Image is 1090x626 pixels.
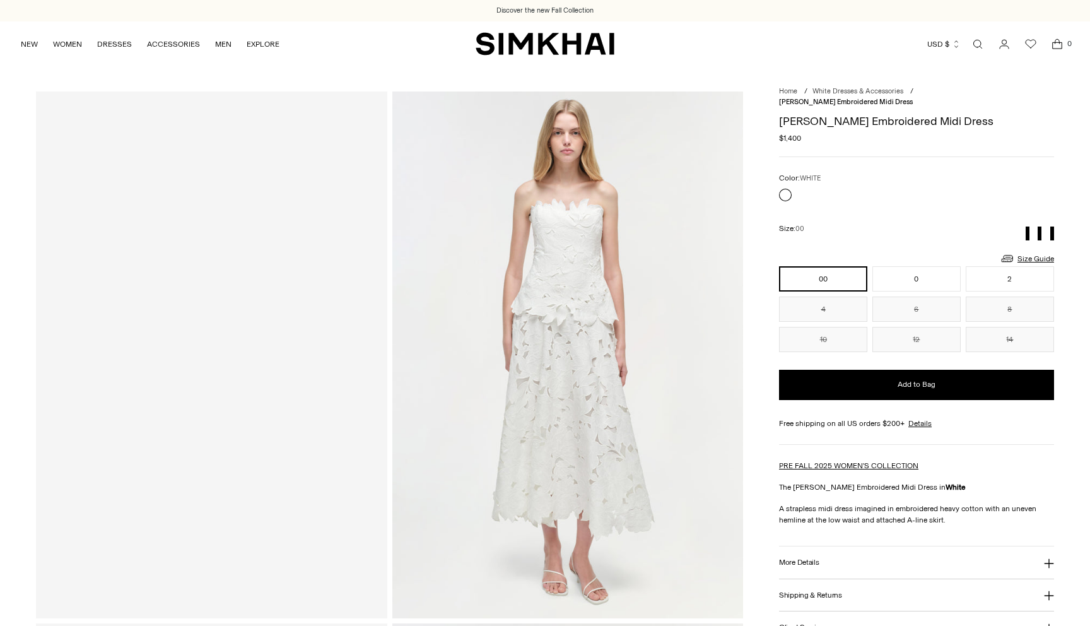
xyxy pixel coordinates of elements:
[779,297,867,322] button: 4
[1045,32,1070,57] a: Open cart modal
[966,297,1054,322] button: 8
[908,418,932,429] a: Details
[779,503,1054,526] p: A strapless midi dress imagined in embroidered heavy cotton with an uneven hemline at the low wai...
[779,98,913,106] span: [PERSON_NAME] Embroidered Midi Dress
[779,370,1054,400] button: Add to Bag
[910,86,913,97] div: /
[1064,38,1075,49] span: 0
[147,30,200,58] a: ACCESSORIES
[215,30,231,58] a: MEN
[812,87,903,95] a: White Dresses & Accessories
[872,327,961,352] button: 12
[779,481,1054,493] p: The [PERSON_NAME] Embroidered Midi Dress in
[965,32,990,57] a: Open search modal
[53,30,82,58] a: WOMEN
[1018,32,1043,57] a: Wishlist
[36,92,387,618] a: Audrey Embroidered Midi Dress
[779,327,867,352] button: 10
[946,483,966,492] strong: White
[97,30,132,58] a: DRESSES
[872,297,961,322] button: 6
[779,579,1054,611] button: Shipping & Returns
[779,87,797,95] a: Home
[779,86,1054,107] nav: breadcrumbs
[966,266,1054,292] button: 2
[927,30,961,58] button: USD $
[898,379,935,390] span: Add to Bag
[779,591,842,599] h3: Shipping & Returns
[795,225,804,233] span: 00
[779,418,1054,429] div: Free shipping on all US orders $200+
[779,115,1054,127] h1: [PERSON_NAME] Embroidered Midi Dress
[476,32,614,56] a: SIMKHAI
[779,558,819,567] h3: More Details
[804,86,807,97] div: /
[247,30,279,58] a: EXPLORE
[800,174,821,182] span: WHITE
[779,223,804,235] label: Size:
[779,133,801,144] span: $1,400
[966,327,1054,352] button: 14
[21,30,38,58] a: NEW
[992,32,1017,57] a: Go to the account page
[1000,251,1054,266] a: Size Guide
[779,172,821,184] label: Color:
[392,92,744,618] img: Audrey Embroidered Midi Dress
[779,266,867,292] button: 00
[496,6,594,16] a: Discover the new Fall Collection
[779,461,918,470] a: PRE FALL 2025 WOMEN'S COLLECTION
[872,266,961,292] button: 0
[779,546,1054,579] button: More Details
